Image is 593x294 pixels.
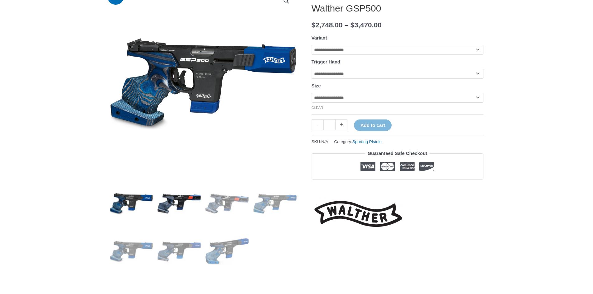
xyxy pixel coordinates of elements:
span: N/A [321,139,328,144]
a: Clear options [312,106,323,110]
button: Add to cart [354,119,392,131]
a: - [312,119,323,130]
label: Trigger Hand [312,59,341,64]
span: $ [312,21,316,29]
img: Walther GSP500 - Image 3 [205,182,249,225]
iframe: Customer reviews powered by Trustpilot [312,184,483,192]
bdi: 3,470.00 [351,21,382,29]
a: Walther [312,196,405,231]
span: Category: [334,138,381,146]
label: Size [312,83,321,88]
bdi: 2,748.00 [312,21,343,29]
a: + [336,119,347,130]
input: Product quantity [323,119,336,130]
img: Walther GSP500 .22LR [110,182,153,225]
img: Walther GSP500 .22LR [110,230,153,273]
label: Variant [312,35,327,40]
legend: Guaranteed Safe Checkout [365,149,430,158]
a: Sporting Pistols [352,139,382,144]
img: Walther GSP500 - Image 2 [158,182,201,225]
span: – [345,21,349,29]
img: Walther GSP500 - Image 7 [205,230,249,273]
h1: Walther GSP500 [312,3,483,14]
span: SKU: [312,138,328,146]
span: $ [351,21,355,29]
img: Walther GSP500 - Image 6 [158,230,201,273]
img: Walther GSP500 - Image 4 [253,182,297,225]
